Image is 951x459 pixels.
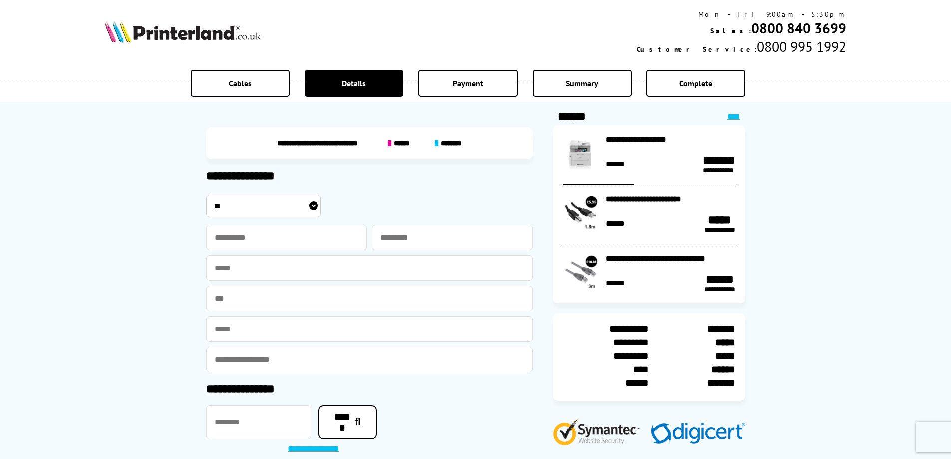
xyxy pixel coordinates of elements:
[751,19,846,37] a: 0800 840 3699
[453,78,483,88] span: Payment
[710,26,751,35] span: Sales:
[757,37,846,56] span: 0800 995 1992
[679,78,712,88] span: Complete
[105,21,261,43] img: Printerland Logo
[342,78,366,88] span: Details
[566,78,598,88] span: Summary
[229,78,252,88] span: Cables
[637,10,846,19] div: Mon - Fri 9:00am - 5:30pm
[637,45,757,54] span: Customer Service:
